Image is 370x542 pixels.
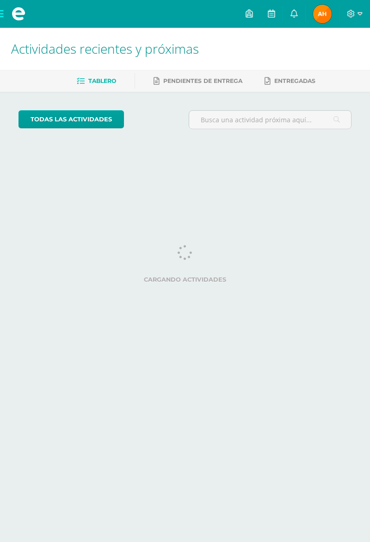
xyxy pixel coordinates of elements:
[77,74,116,88] a: Tablero
[274,77,315,84] span: Entregadas
[11,40,199,57] span: Actividades recientes y próximas
[163,77,242,84] span: Pendientes de entrega
[88,77,116,84] span: Tablero
[265,74,315,88] a: Entregadas
[18,110,124,128] a: todas las Actividades
[189,111,351,129] input: Busca una actividad próxima aquí...
[154,74,242,88] a: Pendientes de entrega
[313,5,332,23] img: 1851f540c58e46631b6c6479075e484c.png
[18,276,351,283] label: Cargando actividades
